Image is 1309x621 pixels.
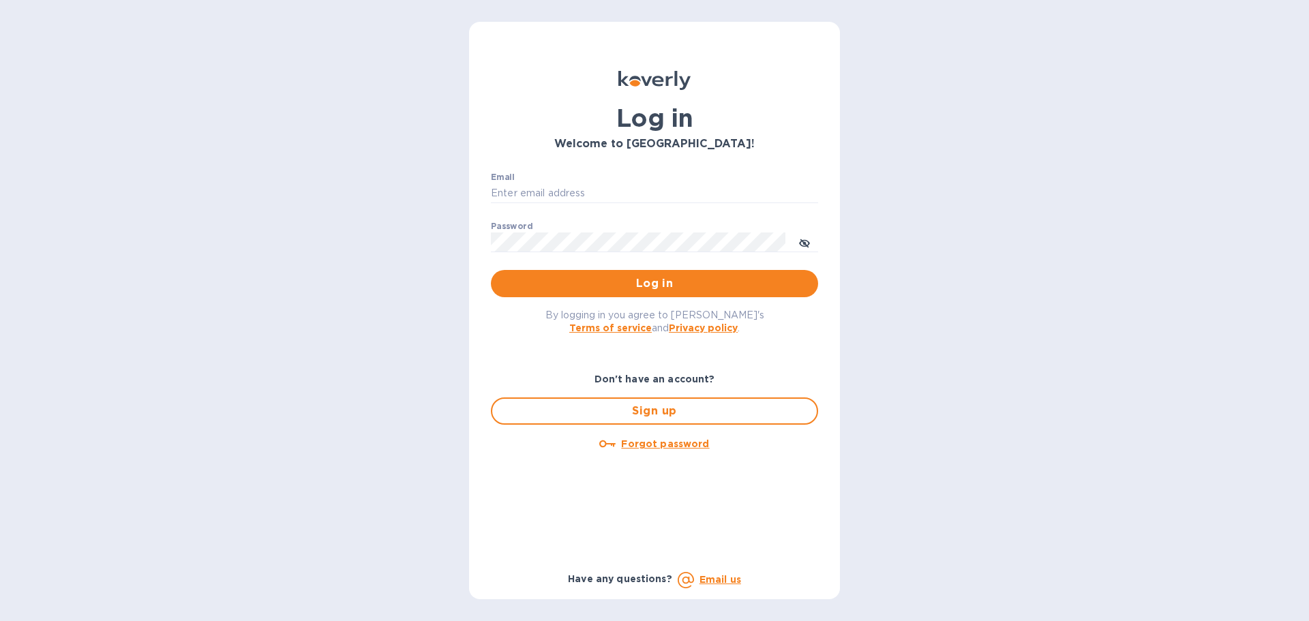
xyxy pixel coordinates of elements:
[545,309,764,333] span: By logging in you agree to [PERSON_NAME]'s and .
[569,322,652,333] a: Terms of service
[491,397,818,425] button: Sign up
[491,138,818,151] h3: Welcome to [GEOGRAPHIC_DATA]!
[503,403,806,419] span: Sign up
[699,574,741,585] a: Email us
[568,573,672,584] b: Have any questions?
[491,183,818,204] input: Enter email address
[491,270,818,297] button: Log in
[595,374,715,384] b: Don't have an account?
[618,71,691,90] img: Koverly
[491,104,818,132] h1: Log in
[502,275,807,292] span: Log in
[669,322,738,333] a: Privacy policy
[491,222,532,230] label: Password
[791,228,818,256] button: toggle password visibility
[621,438,709,449] u: Forgot password
[491,173,515,181] label: Email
